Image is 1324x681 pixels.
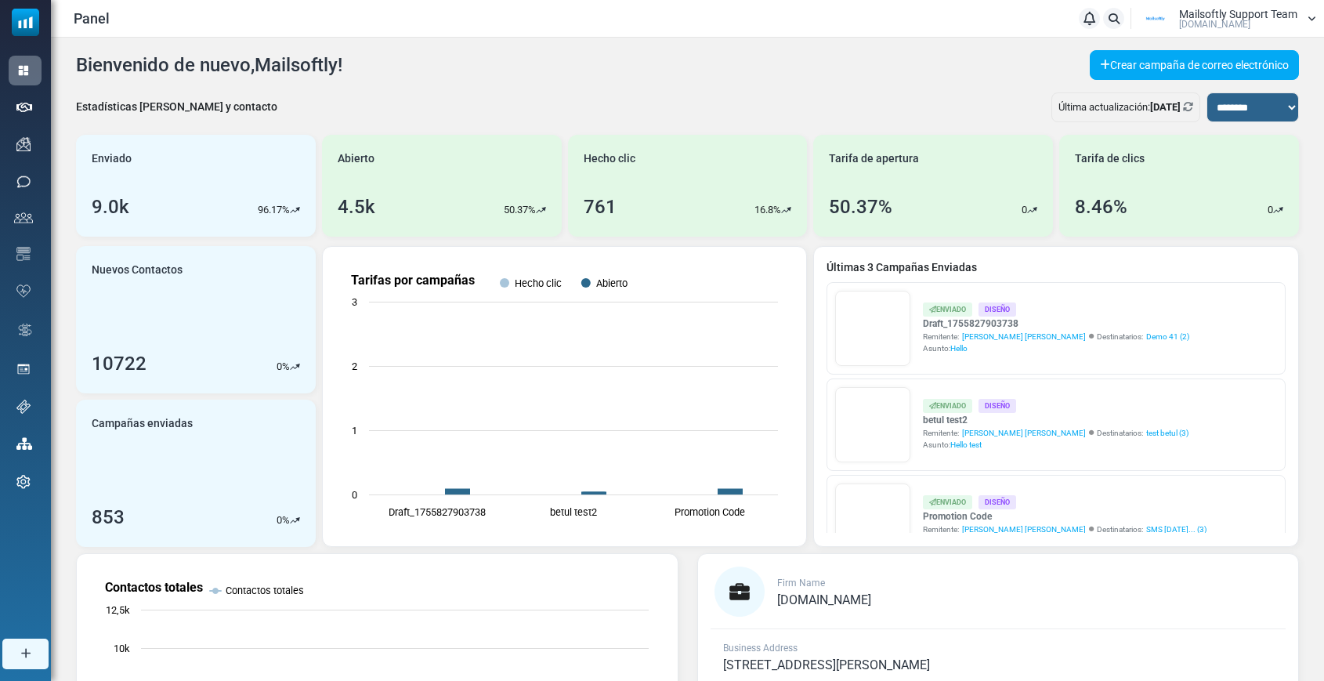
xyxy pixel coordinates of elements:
div: Asunto: [923,342,1189,354]
img: workflow.svg [16,321,34,339]
div: Estadísticas [PERSON_NAME] y contacto [76,99,277,115]
span: [STREET_ADDRESS][PERSON_NAME] [723,657,930,672]
div: 10722 [92,350,147,378]
span: Mailsoftly Support Team [1179,9,1297,20]
text: 2 [352,360,357,372]
span: Abierto [338,150,374,167]
img: dashboard-icon-active.svg [16,63,31,78]
p: 0 [1022,202,1027,218]
span: Campañas enviadas [92,415,193,432]
a: Últimas 3 Campañas Enviadas [827,259,1286,276]
svg: Tarifas por campañas [335,259,794,534]
span: Nuevos Contactos [92,262,183,278]
span: Hello test [950,440,982,449]
img: User Logo [1136,7,1175,31]
div: Enviado [923,495,972,509]
text: Promotion Code [675,506,745,518]
a: Nuevos Contactos 10722 0% [76,246,316,393]
p: 0 [277,513,282,528]
img: support-icon.svg [16,400,31,414]
div: Enviado [923,399,972,412]
p: 0 [1268,202,1273,218]
div: 4.5k [338,193,375,221]
div: Última actualización: [1051,92,1200,122]
div: % [277,513,300,528]
span: Tarifa de apertura [829,150,919,167]
b: [DATE] [1150,101,1181,113]
a: [DOMAIN_NAME] [777,594,871,607]
span: [DOMAIN_NAME] [1179,20,1250,29]
span: Business Address [723,643,798,654]
img: mailsoftly_icon_blue_white.svg [12,9,39,36]
span: [PERSON_NAME] [PERSON_NAME] [962,331,1086,342]
span: Enviado [92,150,132,167]
div: Diseño [979,495,1016,509]
img: campaigns-icon.png [16,137,31,151]
span: [PERSON_NAME] [PERSON_NAME] [962,427,1086,439]
p: 96.17% [258,202,290,218]
span: [PERSON_NAME] [PERSON_NAME] [962,523,1086,535]
img: contacts-icon.svg [14,212,33,223]
p: 16.8% [754,202,781,218]
a: Crear campaña de correo electrónico [1090,50,1299,80]
img: email-templates-icon.svg [16,247,31,261]
a: Demo 41 (2) [1146,331,1189,342]
a: test betul (3) [1146,427,1188,439]
div: % [277,359,300,375]
p: 50.37% [504,202,536,218]
text: Contactos totales [226,585,304,596]
img: settings-icon.svg [16,475,31,489]
p: 0 [277,359,282,375]
div: Diseño [979,399,1016,412]
text: 3 [352,296,357,308]
div: 761 [584,193,617,221]
span: Tarifa de clics [1075,150,1145,167]
span: Hello [950,344,968,353]
a: SMS [DATE]... (3) [1146,523,1206,535]
div: Remitente: Destinatarios: [923,331,1189,342]
img: sms-icon.png [16,175,31,189]
a: Refresh Stats [1183,101,1193,113]
div: Diseño [979,302,1016,316]
div: Remitente: Destinatarios: [923,523,1206,535]
a: betul test2 [923,413,1188,427]
div: Enviado [923,302,972,316]
text: Contactos totales [105,580,203,595]
span: Panel [74,8,110,29]
text: 0 [352,489,357,501]
div: 853 [92,503,125,531]
span: Hecho clic [584,150,635,167]
h4: Bienvenido de nuevo,Mailsoftly! [76,54,342,77]
text: 10k [114,643,130,654]
div: Asunto: [923,439,1188,451]
div: 8.46% [1075,193,1127,221]
text: Abierto [596,277,628,289]
div: 9.0k [92,193,129,221]
a: Draft_1755827903738 [923,317,1189,331]
text: Hecho clic [515,277,562,289]
text: betul test2 [550,506,597,518]
div: 50.37% [829,193,892,221]
img: domain-health-icon.svg [16,284,31,297]
text: Tarifas por campañas [351,273,475,288]
span: [DOMAIN_NAME] [777,592,871,607]
text: 1 [352,425,357,436]
text: 12,5k [106,604,130,616]
img: landing_pages.svg [16,362,31,376]
a: Promotion Code [923,509,1206,523]
text: Draft_1755827903738 [389,506,486,518]
span: Firm Name [777,578,825,589]
a: User Logo Mailsoftly Support Team [DOMAIN_NAME] [1136,7,1316,31]
div: Remitente: Destinatarios: [923,427,1188,439]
